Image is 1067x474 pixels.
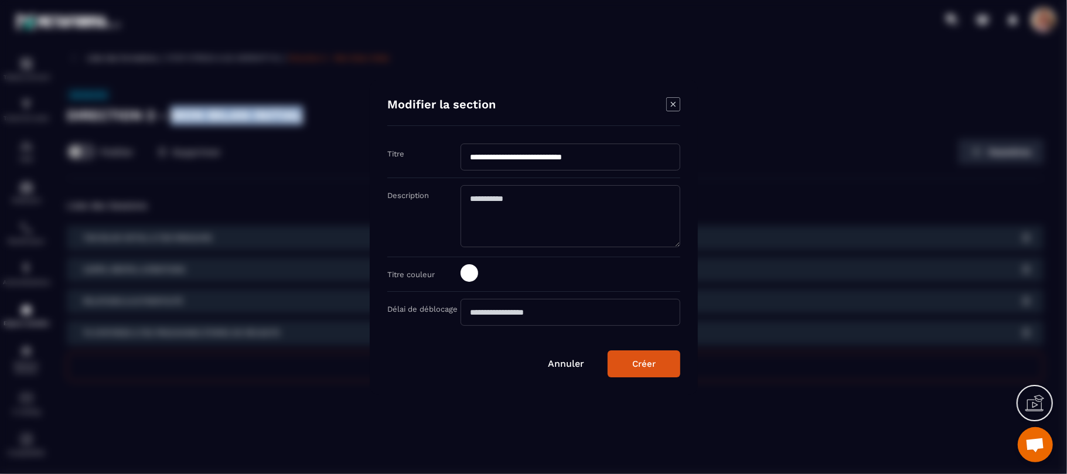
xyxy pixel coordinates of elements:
[387,270,435,279] label: Titre couleur
[387,191,429,200] label: Description
[387,97,496,114] h4: Modifier la section
[387,149,404,158] label: Titre
[1018,427,1053,462] a: Ouvrir le chat
[608,350,680,377] button: Créer
[387,305,458,313] label: Délai de déblocage
[548,358,584,369] a: Annuler
[632,359,656,369] div: Créer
